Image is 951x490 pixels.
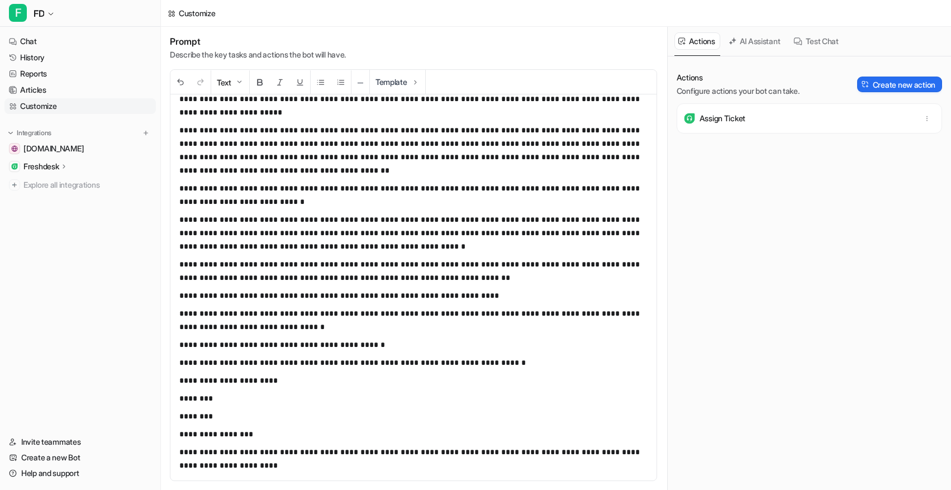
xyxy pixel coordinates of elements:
button: Underline [290,70,310,94]
p: Describe the key tasks and actions the bot will have. [170,49,346,60]
button: Bold [250,70,270,94]
img: Create action [862,80,869,88]
p: Configure actions your bot can take. [677,85,800,97]
button: AI Assistant [725,32,786,50]
img: expand menu [7,129,15,137]
p: Freshdesk [23,161,59,172]
h1: Prompt [170,36,346,47]
img: menu_add.svg [142,129,150,137]
img: Italic [275,78,284,87]
img: Ordered List [336,78,345,87]
img: Redo [196,78,205,87]
img: Undo [176,78,185,87]
img: explore all integrations [9,179,20,191]
button: Integrations [4,127,55,139]
img: Freshdesk [11,163,18,170]
img: Bold [255,78,264,87]
button: Template [370,70,425,94]
a: Invite teammates [4,434,156,450]
p: Integrations [17,129,51,137]
p: Assign Ticket [700,113,745,124]
img: Dropdown Down Arrow [235,78,244,87]
span: FD [34,6,44,21]
a: Reports [4,66,156,82]
button: Create new action [857,77,942,92]
img: Unordered List [316,78,325,87]
a: Articles [4,82,156,98]
a: Help and support [4,465,156,481]
button: Italic [270,70,290,94]
button: Unordered List [311,70,331,94]
button: Redo [191,70,211,94]
button: Actions [674,32,720,50]
span: Explore all integrations [23,176,151,194]
a: Customize [4,98,156,114]
a: History [4,50,156,65]
button: Test Chat [790,32,843,50]
button: Undo [170,70,191,94]
span: F [9,4,27,22]
img: Underline [296,78,305,87]
span: [DOMAIN_NAME] [23,143,84,154]
img: Template [411,78,420,87]
a: support.xyzreality.com[DOMAIN_NAME] [4,141,156,156]
p: Actions [677,72,800,83]
img: support.xyzreality.com [11,145,18,152]
a: Create a new Bot [4,450,156,465]
button: Text [211,70,249,94]
div: Customize [179,7,215,19]
a: Explore all integrations [4,177,156,193]
button: Ordered List [331,70,351,94]
a: Chat [4,34,156,49]
button: ─ [351,70,369,94]
img: Assign Ticket icon [684,113,695,124]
